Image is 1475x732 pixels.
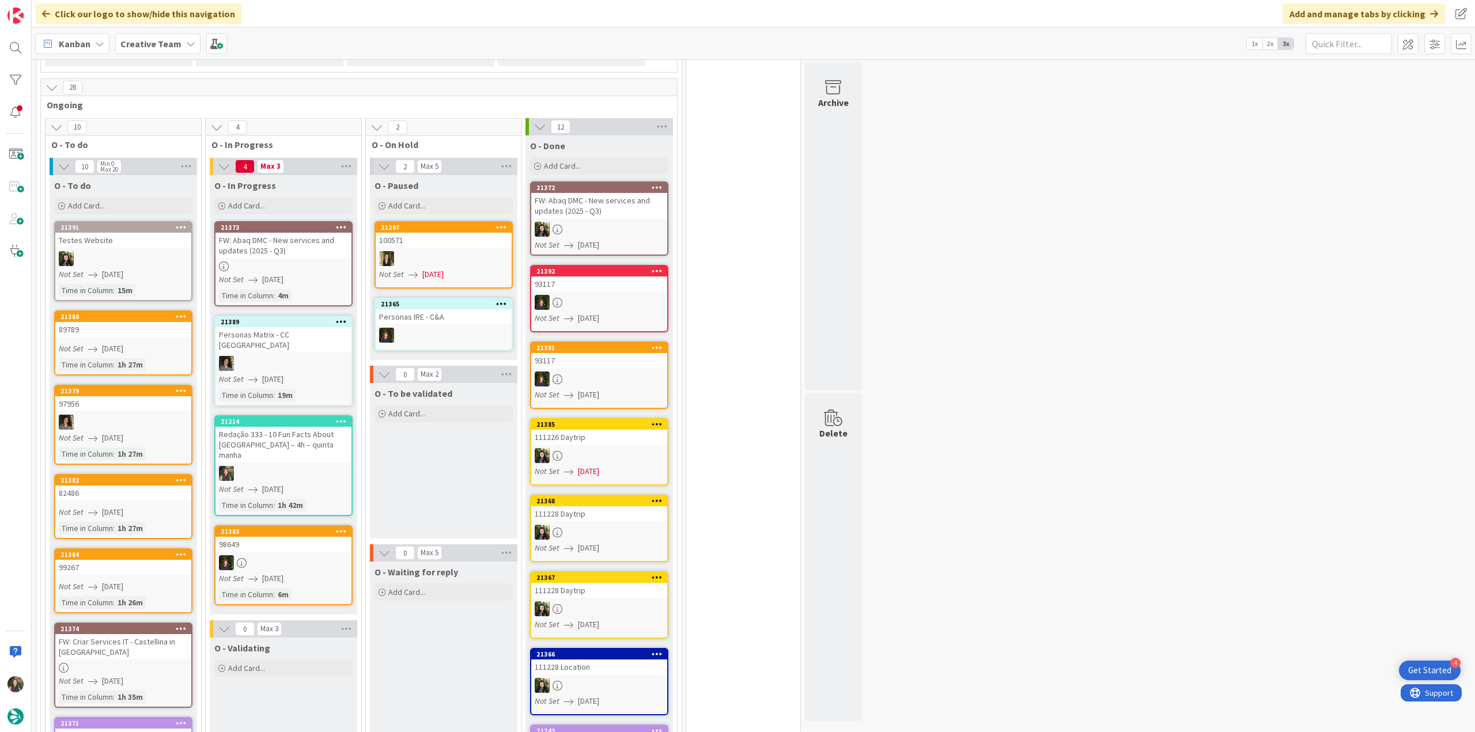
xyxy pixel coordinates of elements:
[7,7,24,24] img: Visit kanbanzone.com
[221,318,351,326] div: 21389
[535,543,559,553] i: Not Set
[214,642,270,654] span: O - Validating
[1306,33,1392,54] input: Quick Filter...
[530,181,668,256] a: 21372FW: Abaq DMC - New services and updates (2025 - Q3)BCNot Set[DATE]
[55,222,191,248] div: 21391Testes Website
[1262,38,1278,50] span: 2x
[102,581,123,593] span: [DATE]
[531,506,667,521] div: 111228 Daytrip
[531,183,667,218] div: 21372FW: Abaq DMC - New services and updates (2025 - Q3)
[60,551,191,559] div: 21384
[59,581,84,591] i: Not Set
[59,269,84,279] i: Not Set
[531,276,667,291] div: 93117
[115,522,146,534] div: 1h 27m
[531,496,667,521] div: 21368111228 Daytrip
[535,240,559,250] i: Not Set
[535,222,550,237] img: BC
[531,343,667,368] div: 2138193117
[59,433,84,443] i: Not Set
[219,588,273,601] div: Time in Column
[215,222,351,258] div: 21373FW: Abaq DMC - New services and updates (2025 - Q3)
[100,161,114,166] div: Min 0
[219,274,244,285] i: Not Set
[219,389,273,401] div: Time in Column
[536,267,667,275] div: 21392
[55,322,191,337] div: 89789
[215,466,351,481] div: IG
[531,678,667,693] div: BC
[536,574,667,582] div: 21367
[275,499,306,511] div: 1h 42m
[376,309,512,324] div: Personas IRE - C&A
[55,312,191,322] div: 21380
[536,184,667,192] div: 21372
[219,484,244,494] i: Not Set
[531,266,667,291] div: 2139293117
[102,343,123,355] span: [DATE]
[535,696,559,706] i: Not Set
[273,588,275,601] span: :
[54,385,192,465] a: 2137997956MSNot Set[DATE]Time in Column:1h 27m
[55,549,191,560] div: 21384
[215,526,351,552] div: 2138398649
[379,251,394,266] img: SP
[273,499,275,511] span: :
[115,358,146,371] div: 1h 27m
[60,223,191,232] div: 21391
[54,548,192,613] a: 2138499267Not Set[DATE]Time in Column:1h 26m
[215,416,351,462] div: 21214Redação 333 - 10 Fun Facts About [GEOGRAPHIC_DATA] – 4h – quinta manha
[421,550,438,556] div: Max 5
[395,367,415,381] span: 0
[578,542,599,554] span: [DATE]
[531,496,667,506] div: 21368
[215,537,351,552] div: 98649
[372,139,507,150] span: O - On Hold
[376,299,512,309] div: 21365
[75,160,94,173] span: 10
[1247,38,1262,50] span: 1x
[228,200,265,211] span: Add Card...
[113,358,115,371] span: :
[215,317,351,327] div: 21389
[59,343,84,354] i: Not Set
[221,418,351,426] div: 21214
[530,571,668,639] a: 21367111228 DaytripBCNot Set[DATE]
[1399,661,1461,680] div: Open Get Started checklist, remaining modules: 4
[535,466,559,476] i: Not Set
[235,622,255,636] span: 0
[63,81,82,94] span: 28
[535,389,559,400] i: Not Set
[260,164,281,169] div: Max 3
[275,588,292,601] div: 6m
[102,506,123,518] span: [DATE]
[55,312,191,337] div: 2138089789
[55,475,191,486] div: 21382
[35,3,242,24] div: Click our logo to show/hide this navigation
[376,222,512,248] div: 21297100571
[214,221,353,306] a: 21373FW: Abaq DMC - New services and updates (2025 - Q3)Not Set[DATE]Time in Column:4m
[113,284,115,297] span: :
[219,356,234,371] img: MS
[379,269,404,279] i: Not Set
[1283,3,1445,24] div: Add and manage tabs by clicking
[375,298,513,351] a: 21365Personas IRE - C&AMC
[215,327,351,352] div: Personas Matrix - CC [GEOGRAPHIC_DATA]
[215,416,351,427] div: 21214
[59,596,113,609] div: Time in Column
[221,223,351,232] div: 21373
[214,316,353,406] a: 21389Personas Matrix - CC [GEOGRAPHIC_DATA]MSNot Set[DATE]Time in Column:19m
[55,549,191,575] div: 2138499267
[260,626,278,632] div: Max 3
[115,596,146,609] div: 1h 26m
[578,312,599,324] span: [DATE]
[275,389,296,401] div: 19m
[379,328,394,343] img: MC
[115,447,146,460] div: 1h 27m
[535,448,550,463] img: BC
[381,300,512,308] div: 21365
[215,356,351,371] div: MS
[531,353,667,368] div: 93117
[219,374,244,384] i: Not Set
[262,274,283,286] span: [DATE]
